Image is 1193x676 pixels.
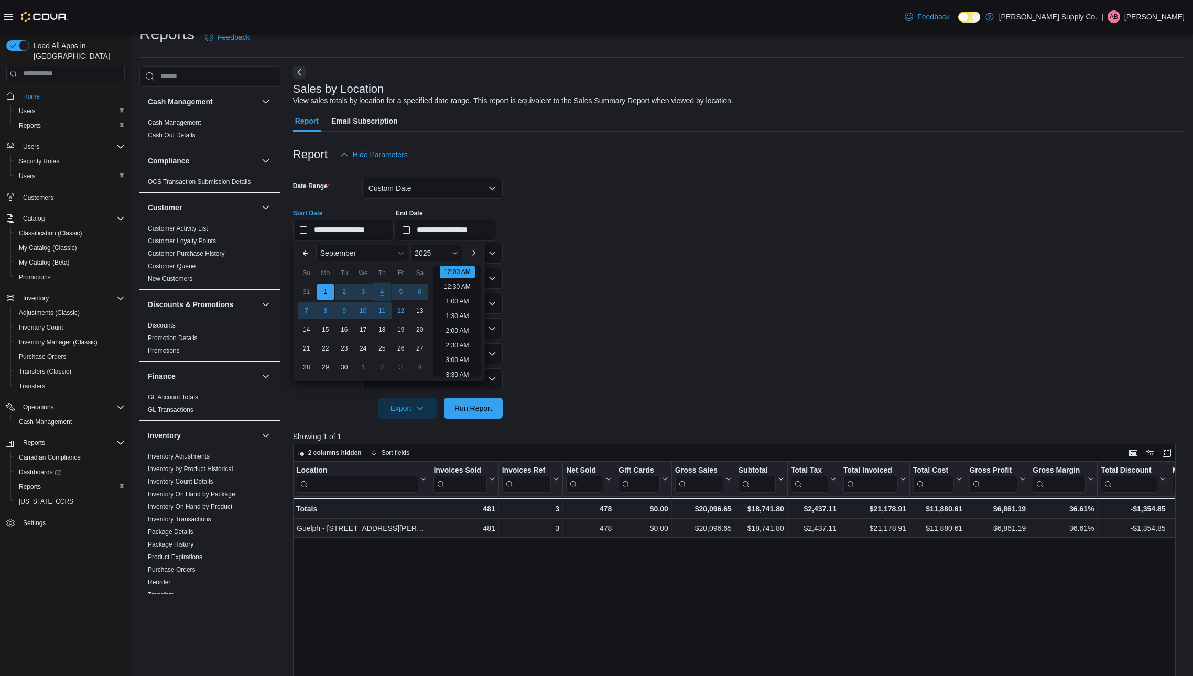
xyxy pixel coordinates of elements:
a: My Catalog (Beta) [15,256,74,269]
h3: Finance [148,371,176,381]
span: Settings [19,516,125,529]
span: Inventory Count [19,323,63,332]
span: Inventory Manager (Classic) [15,336,125,348]
button: My Catalog (Beta) [10,255,129,270]
button: Reports [19,437,49,449]
div: Mo [317,265,334,281]
div: Invoices Ref [502,465,550,475]
div: Fr [393,265,409,281]
span: Customer Activity List [148,224,208,233]
span: Load All Apps in [GEOGRAPHIC_DATA] [29,40,125,61]
div: Customer [139,222,280,289]
button: Security Roles [10,154,129,169]
div: Cash Management [139,116,280,146]
div: Su [298,265,315,281]
li: 2:30 AM [441,339,473,352]
button: Reports [2,435,129,450]
a: Inventory Manager (Classic) [15,336,102,348]
button: Finance [148,371,257,381]
div: Location [297,465,418,492]
div: Net Sold [566,465,603,492]
span: Promotions [15,271,125,284]
div: Tu [336,265,353,281]
a: Dashboards [10,465,129,479]
div: Invoices Ref [502,465,550,492]
span: Feedback [218,32,250,42]
span: Washington CCRS [15,495,125,508]
span: Users [23,143,39,151]
button: Customer [259,201,272,214]
p: | [1101,10,1103,23]
button: Location [297,465,427,492]
button: Customers [2,190,129,205]
button: Invoices Sold [433,465,495,492]
a: Canadian Compliance [15,451,85,464]
span: Reports [19,122,41,130]
div: Gift Cards [619,465,660,475]
div: day-30 [336,359,353,376]
a: Transfers [148,591,174,598]
div: View sales totals by location for a specified date range. This report is equivalent to the Sales ... [293,95,733,106]
button: Catalog [19,212,49,225]
span: [US_STATE] CCRS [19,497,73,506]
span: Adjustments (Classic) [19,309,80,317]
a: Customer Loyalty Points [148,237,216,245]
div: day-22 [317,340,334,357]
div: day-11 [374,302,391,319]
span: Classification (Classic) [19,229,82,237]
span: Canadian Compliance [15,451,125,464]
label: End Date [396,209,423,217]
button: Custom Date [362,178,503,199]
div: Gross Sales [675,465,723,475]
div: We [355,265,372,281]
button: Operations [2,400,129,415]
h3: Customer [148,202,182,213]
ul: Time [433,266,481,377]
a: Inventory Count [15,321,68,334]
div: day-3 [393,359,409,376]
button: Export [378,398,437,419]
span: Users [19,107,35,115]
button: Sort fields [367,446,414,459]
button: Inventory Manager (Classic) [10,335,129,350]
a: Customer Purchase History [148,250,225,257]
a: Inventory Adjustments [148,453,210,460]
li: 2:00 AM [441,324,473,337]
button: 2 columns hidden [294,446,366,459]
a: Purchase Orders [148,566,196,573]
button: Keyboard shortcuts [1127,446,1140,459]
div: day-5 [393,284,409,300]
button: Settings [2,515,129,530]
div: day-21 [298,340,315,357]
button: Display options [1144,446,1156,459]
a: Discounts [148,322,176,329]
button: Next [293,66,306,79]
span: Customers [23,193,53,202]
div: day-13 [411,302,428,319]
a: Promotion Details [148,334,198,342]
span: Customer Queue [148,262,196,270]
div: Total Cost [913,465,954,492]
a: Home [19,90,44,103]
div: Invoices Sold [433,465,486,475]
button: Discounts & Promotions [259,298,272,311]
button: Users [19,140,44,153]
span: Export [384,398,430,419]
a: Inventory by Product Historical [148,465,233,473]
p: [PERSON_NAME] Supply Co. [999,10,1098,23]
span: Users [19,172,35,180]
div: day-7 [298,302,315,319]
div: Total Discount [1101,465,1157,492]
a: OCS Transaction Submission Details [148,178,251,186]
div: Ameel Bachir [1108,10,1120,23]
span: Inventory Count [15,321,125,334]
span: Inventory [19,292,125,304]
span: Settings [23,519,46,527]
div: day-20 [411,321,428,338]
a: Transfers [15,380,49,392]
a: My Catalog (Classic) [15,242,81,254]
button: Run Report [444,398,503,419]
div: day-23 [336,340,353,357]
